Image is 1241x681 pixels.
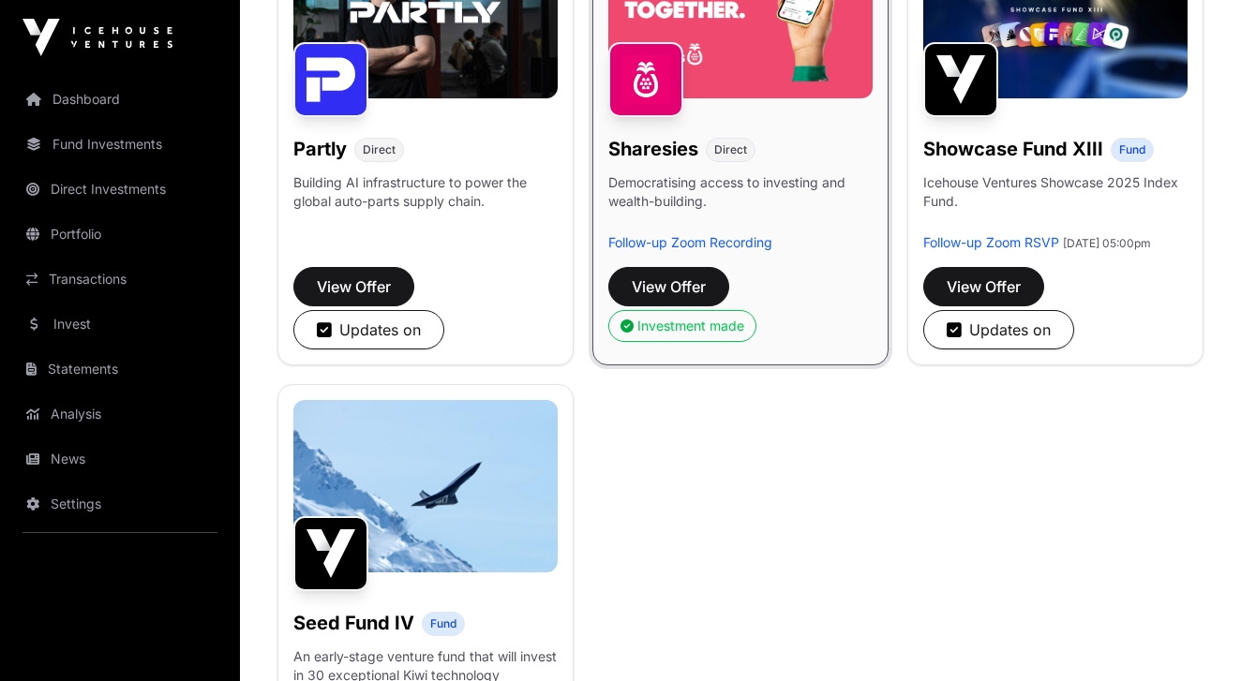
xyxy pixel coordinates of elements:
[15,124,225,165] a: Fund Investments
[293,42,368,117] img: Partly
[608,136,698,162] h1: Sharesies
[15,303,225,345] a: Invest
[620,317,744,335] div: Investment made
[15,393,225,435] a: Analysis
[923,136,1103,162] h1: Showcase Fund XIII
[293,310,444,349] button: Updates on
[608,234,772,250] a: Follow-up Zoom Recording
[293,267,414,306] button: View Offer
[947,318,1051,341] div: Updates on
[15,483,225,525] a: Settings
[714,142,747,157] span: Direct
[1119,142,1145,157] span: Fund
[293,516,368,591] img: Seed Fund IV
[923,267,1044,306] button: View Offer
[1147,591,1241,681] iframe: Chat Widget
[317,275,391,298] span: View Offer
[22,19,172,56] img: Icehouse Ventures Logo
[1063,236,1151,250] span: [DATE] 05:00pm
[608,173,873,233] p: Democratising access to investing and wealth-building.
[608,310,756,342] button: Investment made
[15,79,225,120] a: Dashboard
[923,42,998,117] img: Showcase Fund XIII
[293,136,347,162] h1: Partly
[15,214,225,255] a: Portfolio
[632,275,706,298] span: View Offer
[923,234,1059,250] a: Follow-up Zoom RSVP
[430,616,456,631] span: Fund
[923,310,1074,349] button: Updates on
[923,173,1188,211] p: Icehouse Ventures Showcase 2025 Index Fund.
[317,318,421,341] div: Updates on
[15,438,225,480] a: News
[363,142,396,157] span: Direct
[15,169,225,210] a: Direct Investments
[293,400,558,572] img: image-1600x800.jpg
[15,348,225,390] a: Statements
[608,267,729,306] button: View Offer
[947,275,1021,298] span: View Offer
[15,259,225,300] a: Transactions
[608,42,683,117] img: Sharesies
[293,610,414,636] h1: Seed Fund IV
[293,173,558,233] p: Building AI infrastructure to power the global auto-parts supply chain.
